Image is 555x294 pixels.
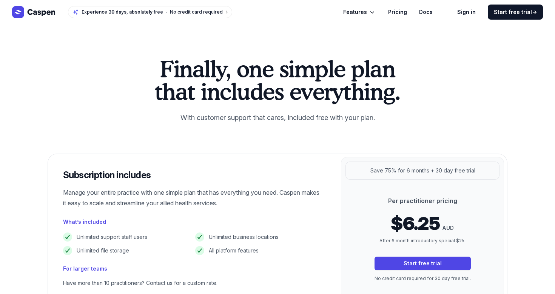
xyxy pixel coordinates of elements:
p: Save 75% for 6 months + 30 day free trial [370,166,475,175]
h2: Finally, one simple plan that includes everything. [151,57,404,103]
span: → [532,9,537,15]
a: Docs [419,8,433,17]
h3: Subscription includes [63,169,323,181]
p: Per practitioner pricing [375,196,471,205]
a: Experience 30 days, absolutely freeNo credit card required [68,6,232,18]
p: After 6 month introductory special $25. [375,237,471,245]
span: No credit card required [170,9,223,15]
p: No credit card required for 30 day free trial. [375,275,471,282]
span: AUD [442,223,454,232]
a: Start free trial [375,257,471,270]
span: Experience 30 days, absolutely free [82,9,163,15]
li: Unlimited support staff users [63,232,191,242]
a: Start free trial [488,5,543,20]
span: Start free trial [494,8,537,16]
span: $6.25 [391,214,439,232]
span: Features [343,8,367,17]
li: All platform features [195,246,323,255]
button: Features [343,8,376,17]
a: Sign in [457,8,476,17]
h4: For larger teams [63,264,107,273]
div: Have more than 10 practitioners? Contact us for a custom rate. [63,279,323,287]
li: Unlimited file storage [63,246,191,255]
p: With customer support that cares, included free with your plan. [151,112,404,124]
a: Pricing [388,8,407,17]
p: Manage your entire practice with one simple plan that has everything you need. Caspen makes it ea... [63,187,323,208]
h4: What’s included [63,217,106,226]
li: Unlimited business locations [195,232,323,242]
